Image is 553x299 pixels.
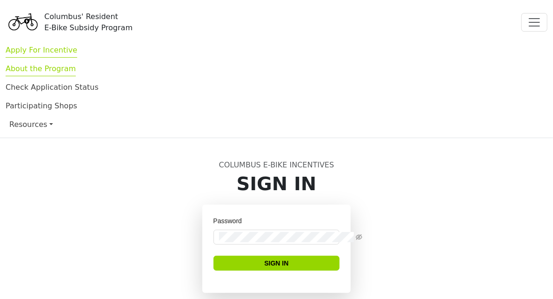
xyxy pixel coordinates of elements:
[59,173,494,195] h1: Sign In
[44,11,133,33] div: Columbus' Resident E-Bike Subsidy Program
[6,46,77,58] a: Apply For Incentive
[59,160,494,169] h6: Columbus E-Bike Incentives
[6,83,99,92] a: Check Application Status
[6,6,40,39] img: Program logo
[219,232,354,242] input: Password
[9,115,544,134] a: Resources
[521,13,547,32] button: Toggle navigation
[6,64,76,76] a: About the Program
[213,256,340,271] button: Sign In
[213,216,248,226] label: Password
[356,234,362,240] span: eye-invisible
[6,16,133,27] a: Columbus' ResidentE-Bike Subsidy Program
[6,101,77,110] a: Participating Shops
[264,258,288,268] span: Sign In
